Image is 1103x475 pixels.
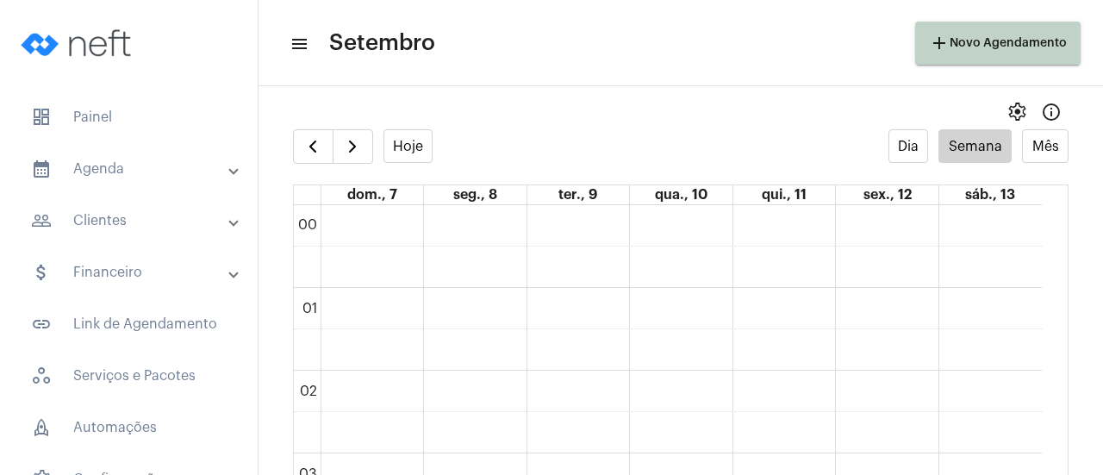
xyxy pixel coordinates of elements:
[888,129,929,163] button: Dia
[17,407,240,448] span: Automações
[651,185,711,204] a: 10 de setembro de 2025
[31,210,230,231] mat-panel-title: Clientes
[860,185,915,204] a: 12 de setembro de 2025
[915,22,1081,65] button: Novo Agendamento
[929,33,950,53] mat-icon: add
[31,107,52,128] span: sidenav icon
[344,185,401,204] a: 7 de setembro de 2025
[31,159,230,179] mat-panel-title: Agenda
[31,366,52,386] span: sidenav icon
[295,217,321,233] div: 00
[938,129,1012,163] button: Semana
[31,417,52,438] span: sidenav icon
[555,185,601,204] a: 9 de setembro de 2025
[962,185,1019,204] a: 13 de setembro de 2025
[758,185,810,204] a: 11 de setembro de 2025
[1041,102,1062,122] mat-icon: Info
[10,148,258,190] mat-expansion-panel-header: sidenav iconAgenda
[31,262,52,283] mat-icon: sidenav icon
[17,355,240,397] span: Serviços e Pacotes
[1006,102,1027,122] span: settings
[929,37,1067,49] span: Novo Agendamento
[293,129,333,164] button: Semana Anterior
[17,303,240,345] span: Link de Agendamento
[14,9,143,78] img: logo-neft-novo-2.png
[333,129,373,164] button: Próximo Semana
[17,97,240,138] span: Painel
[10,252,258,293] mat-expansion-panel-header: sidenav iconFinanceiro
[450,185,501,204] a: 8 de setembro de 2025
[31,262,230,283] mat-panel-title: Financeiro
[31,314,52,334] mat-icon: sidenav icon
[383,129,433,163] button: Hoje
[1000,95,1034,129] button: settings
[31,210,52,231] mat-icon: sidenav icon
[31,159,52,179] mat-icon: sidenav icon
[10,200,258,241] mat-expansion-panel-header: sidenav iconClientes
[290,34,307,54] mat-icon: sidenav icon
[1022,129,1069,163] button: Mês
[296,384,321,399] div: 02
[299,301,321,316] div: 01
[329,29,435,57] span: Setembro
[1034,95,1069,129] button: Info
